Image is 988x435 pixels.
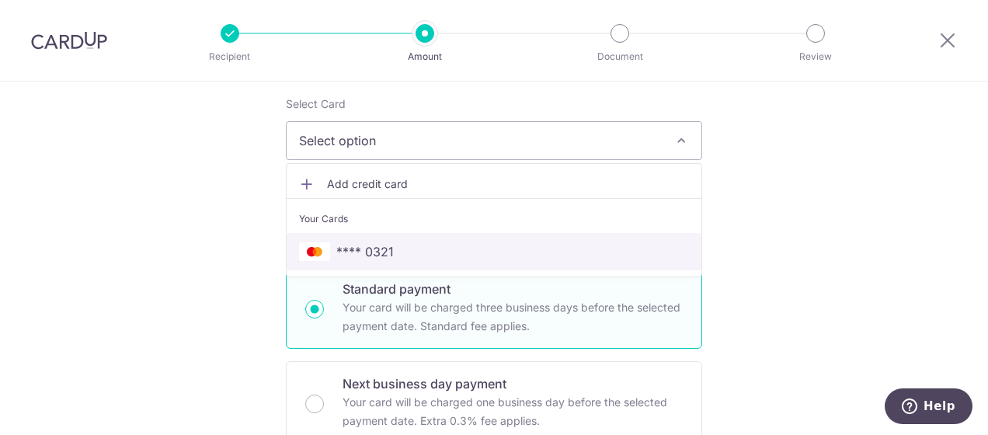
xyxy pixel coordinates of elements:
img: CardUp [31,31,107,50]
iframe: Opens a widget where you can find more information [884,388,972,427]
p: Recipient [172,49,287,64]
p: Your card will be charged three business days before the selected payment date. Standard fee appl... [343,298,683,336]
p: Review [758,49,873,64]
span: Your Cards [299,211,348,227]
span: Select option [299,131,661,150]
p: Standard payment [343,280,683,298]
ul: Select option [286,163,702,277]
button: Select option [286,121,702,160]
p: Amount [367,49,482,64]
a: Add credit card [287,170,701,198]
p: Document [562,49,677,64]
img: MASTERCARD [299,242,330,261]
p: Your card will be charged one business day before the selected payment date. Extra 0.3% fee applies. [343,393,683,430]
span: translation missing: en.payables.payment_networks.credit_card.summary.labels.select_card [286,97,346,110]
p: Next business day payment [343,374,683,393]
span: Add credit card [327,176,689,192]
